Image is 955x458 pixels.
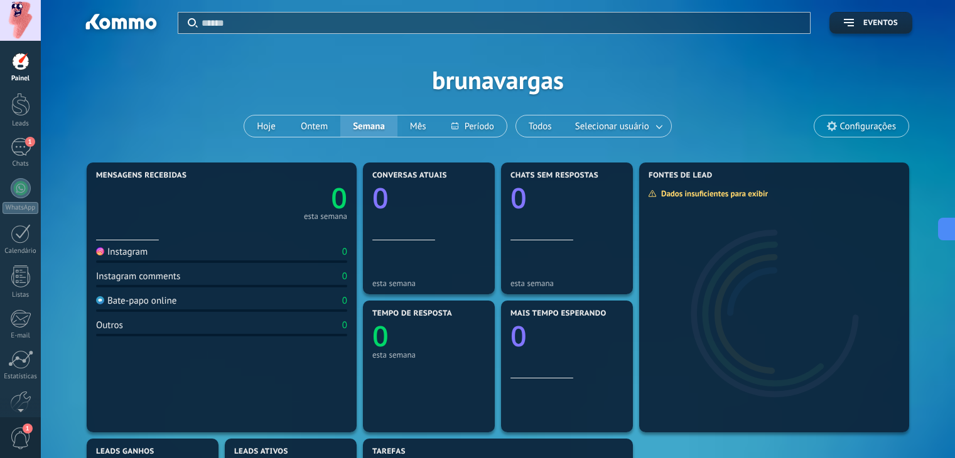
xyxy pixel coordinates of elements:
span: 1 [25,137,35,147]
div: 0 [342,270,347,282]
button: Semana [340,115,397,137]
span: Leads ganhos [96,447,154,456]
div: Calendário [3,247,39,255]
div: E-mail [3,332,39,340]
div: 0 [342,319,347,331]
span: Tarefas [372,447,406,456]
text: 0 [510,317,527,355]
span: Tempo de resposta [372,309,452,318]
div: esta semana [372,350,485,359]
button: Hoje [244,115,288,137]
div: Chats [3,160,39,168]
div: Dados insuficientes para exibir [648,188,777,199]
div: Bate-papo online [96,295,176,307]
span: Fontes de lead [649,171,713,180]
div: Instagram comments [96,270,180,282]
div: Painel [3,75,39,83]
button: Eventos [829,12,912,34]
a: 0 [222,179,347,217]
div: Instagram [96,246,148,258]
span: Mais tempo esperando [510,309,607,318]
div: Estatísticas [3,373,39,381]
span: Selecionar usuário [573,118,652,135]
img: Bate-papo online [96,296,104,304]
div: 0 [342,246,347,258]
button: Mês [397,115,439,137]
text: 0 [510,179,527,217]
div: WhatsApp [3,202,38,214]
div: Leads [3,120,39,128]
span: Mensagens recebidas [96,171,186,180]
span: Conversas atuais [372,171,447,180]
button: Selecionar usuário [564,115,671,137]
div: esta semana [372,279,485,288]
span: Leads ativos [234,447,288,456]
span: Chats sem respostas [510,171,598,180]
div: Outros [96,319,123,331]
text: 0 [372,179,389,217]
div: esta semana [510,279,623,288]
button: Ontem [288,115,340,137]
text: 0 [331,179,347,217]
div: 0 [342,295,347,307]
button: Todos [516,115,564,137]
div: Listas [3,291,39,299]
span: 1 [23,423,33,434]
span: Configurações [840,121,896,132]
text: 0 [372,317,389,355]
button: Período [439,115,507,137]
span: Eventos [863,19,898,28]
img: Instagram [96,247,104,255]
div: esta semana [304,213,347,220]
